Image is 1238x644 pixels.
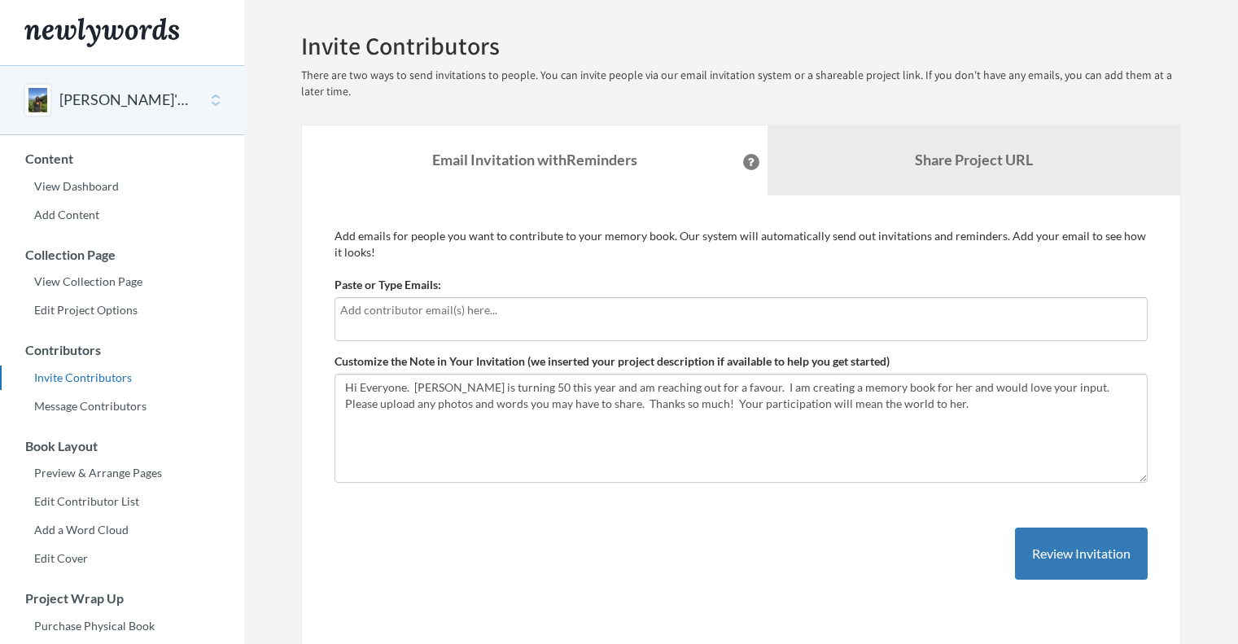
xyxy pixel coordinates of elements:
button: Review Invitation [1015,528,1148,580]
button: [PERSON_NAME]'s 50th Birthday [59,90,191,111]
h3: Content [1,151,244,166]
img: Newlywords logo [24,18,179,47]
textarea: Hi Everyone. [PERSON_NAME] is turning 50 this year and am reaching out for a favour. I am creatin... [335,374,1148,483]
label: Customize the Note in Your Invitation (we inserted your project description if available to help ... [335,353,890,370]
h3: Collection Page [1,248,244,262]
h3: Book Layout [1,439,244,453]
h3: Project Wrap Up [1,591,244,606]
strong: Email Invitation with Reminders [432,151,637,169]
p: There are two ways to send invitations to people. You can invite people via our email invitation ... [301,68,1181,100]
input: Add contributor email(s) here... [340,301,1142,319]
label: Paste or Type Emails: [335,277,441,293]
h3: Contributors [1,343,244,357]
p: Add emails for people you want to contribute to your memory book. Our system will automatically s... [335,228,1148,261]
h2: Invite Contributors [301,33,1181,59]
b: Share Project URL [915,151,1033,169]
